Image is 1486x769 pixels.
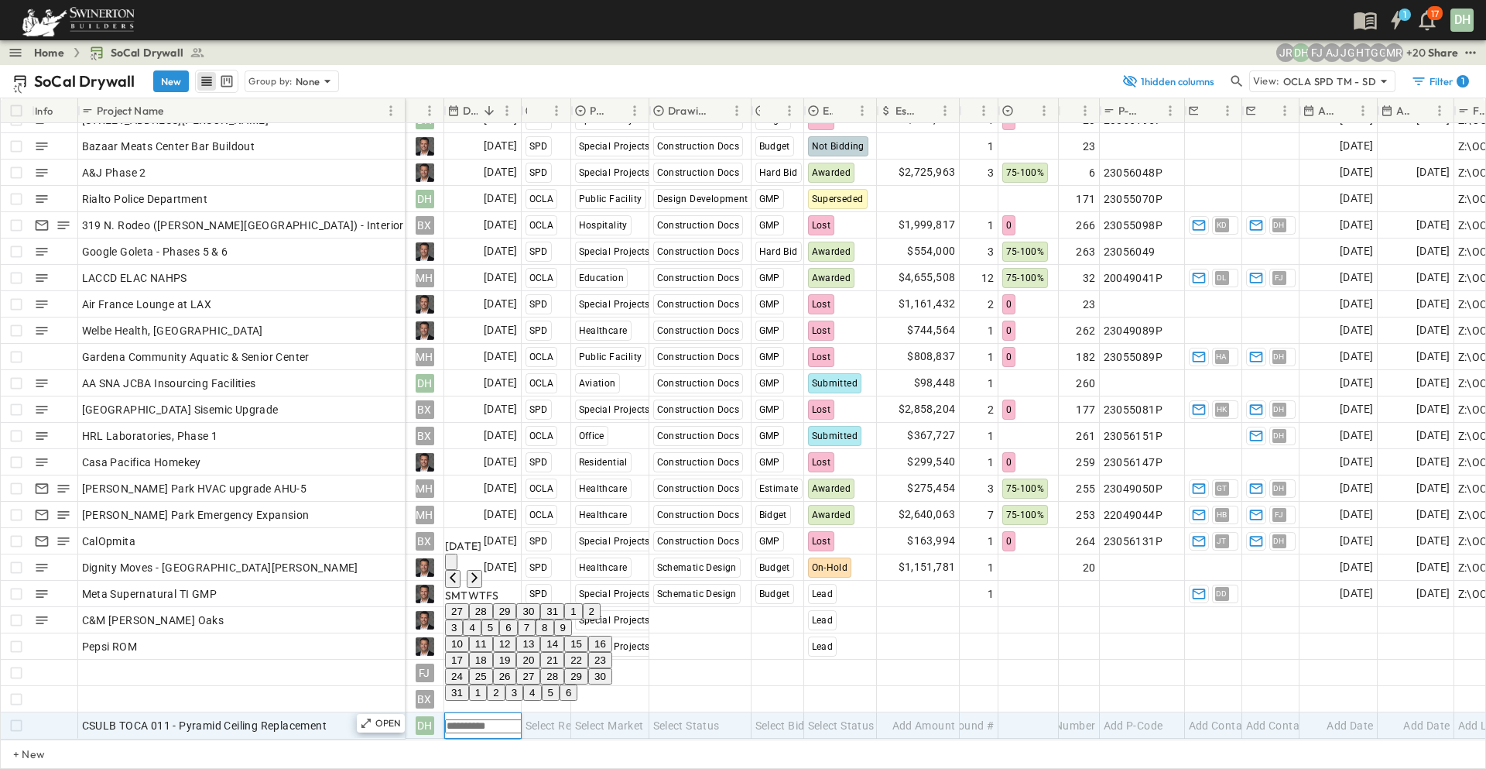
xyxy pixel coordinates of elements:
span: Lost [812,220,831,231]
button: Sort [1065,102,1082,119]
span: Construction Docs [657,141,740,152]
button: 6 [560,685,577,701]
button: 30 [516,603,540,620]
span: $2,725,963 [899,163,956,181]
h6: 1 [1403,9,1406,21]
button: Menu [974,101,993,120]
span: [DATE] [1416,348,1450,366]
span: Google Goleta - Phases 5 & 6 [82,244,228,259]
button: Menu [625,101,644,120]
button: 11 [469,636,493,652]
span: 319 N. Rodeo ([PERSON_NAME][GEOGRAPHIC_DATA]) - Interior TI [82,218,417,233]
span: 263 [1076,244,1095,259]
button: Menu [498,101,516,120]
span: 23049089P [1104,323,1163,338]
span: [DATE] [1416,216,1450,234]
span: [GEOGRAPHIC_DATA] Sisemic Upgrade [82,402,279,417]
button: Menu [780,101,799,120]
button: Menu [1354,101,1372,120]
p: None [296,74,320,89]
span: Air France Lounge at LAX [82,297,212,312]
div: DH [416,374,434,393]
span: 1 [988,376,994,391]
span: Not Bidding [812,141,865,152]
span: GMP [759,352,780,362]
span: 23056048P [1104,165,1163,180]
button: Menu [382,101,400,120]
img: Profile Picture [416,321,434,340]
button: Menu [728,101,746,120]
button: 15 [564,636,588,652]
span: Construction Docs [657,404,740,415]
span: [DATE] [484,242,517,260]
button: 3 [445,620,463,636]
button: 18 [469,652,493,668]
span: 260 [1076,376,1095,391]
span: [DATE] [1416,321,1450,339]
div: Info [35,89,53,132]
span: A&J Phase 2 [82,165,146,180]
span: 2 [988,402,994,417]
span: [DATE] [1416,374,1450,392]
span: [DATE] [1340,348,1373,366]
button: Sort [1144,102,1161,119]
p: P-Code [1118,103,1141,118]
img: Profile Picture [416,585,434,603]
button: 9 [554,620,572,636]
button: 1 [469,685,487,701]
span: [DATE] [484,269,517,287]
button: DH [1449,7,1475,33]
span: [DATE] [484,321,517,339]
span: Construction Docs [657,299,740,310]
p: Estimate Status [823,103,833,118]
span: GMP [759,325,780,336]
span: [DATE] [1340,400,1373,418]
span: 6 [1089,165,1095,180]
span: SoCal Drywall [111,45,183,60]
img: Profile Picture [416,295,434,314]
span: Lost [812,299,831,310]
button: kanban view [217,72,236,91]
div: Info [32,98,78,123]
button: New [153,70,189,92]
span: KD [1217,225,1227,225]
span: $1,999,817 [899,216,956,234]
div: table view [195,70,238,93]
img: Profile Picture [416,163,434,182]
span: SPD [529,141,548,152]
p: + 20 [1406,45,1422,60]
span: 171 [1076,191,1095,207]
img: 6c363589ada0b36f064d841b69d3a419a338230e66bb0a533688fa5cc3e9e735.png [19,4,138,36]
p: View: [1253,73,1280,90]
button: Sort [412,102,429,119]
button: 29 [564,668,588,685]
button: Menu [1218,101,1237,120]
p: Group by: [248,74,293,89]
span: 12 [981,270,995,286]
span: [DATE] [1340,321,1373,339]
p: Primary Market [590,103,605,118]
span: HA [1216,356,1227,357]
p: Project Name [97,103,163,118]
h6: 1 [1461,75,1464,88]
span: [DATE] [1340,216,1373,234]
span: [DATE] [484,295,517,313]
button: 31 [445,685,469,701]
span: 23055098P [1104,218,1163,233]
span: GMP [759,220,780,231]
span: OCLA [529,378,554,389]
button: 23 [588,652,612,668]
span: Design Development [657,194,748,204]
span: GMP [759,404,780,415]
span: Special Projects [579,115,650,125]
button: Menu [1275,101,1294,120]
span: Lost [812,352,831,362]
p: Estimate Amount [895,103,916,118]
div: BX [416,427,434,445]
span: $554,000 [907,242,955,260]
span: $808,837 [907,348,955,366]
div: Haaris Tahmas (haaris.tahmas@swinerton.com) [1354,43,1372,62]
p: Due Date [463,103,478,118]
button: 27 [516,668,540,685]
